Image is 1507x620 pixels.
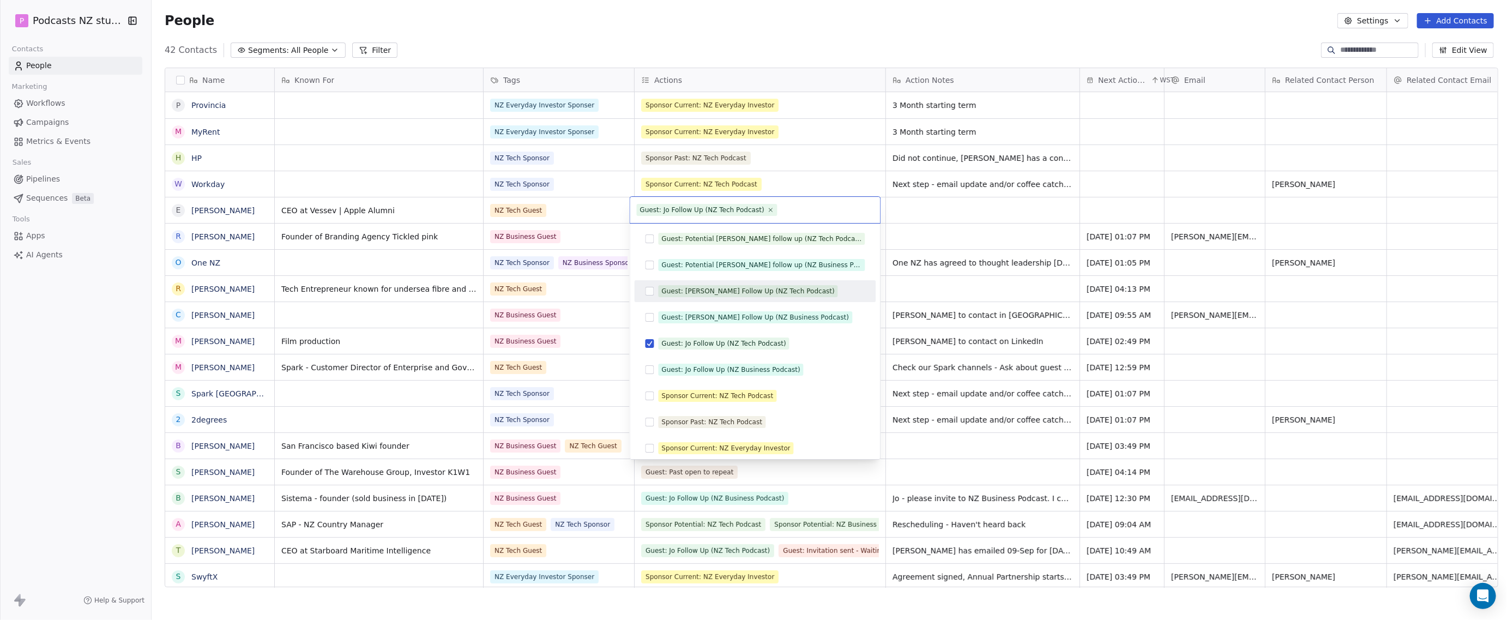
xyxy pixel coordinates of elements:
[662,312,849,322] div: Guest: [PERSON_NAME] Follow Up (NZ Business Podcast)
[662,365,800,375] div: Guest: Jo Follow Up (NZ Business Podcast)
[640,205,764,215] div: Guest: Jo Follow Up (NZ Tech Podcast)
[662,443,791,453] div: Sponsor Current: NZ Everyday Investor
[662,391,774,401] div: Sponsor Current: NZ Tech Podcast
[662,417,763,427] div: Sponsor Past: NZ Tech Podcast
[662,339,786,348] div: Guest: Jo Follow Up (NZ Tech Podcast)
[662,286,835,296] div: Guest: [PERSON_NAME] Follow Up (NZ Tech Podcast)
[662,234,862,244] div: Guest: Potential [PERSON_NAME] follow up (NZ Tech Podcast)
[662,260,862,270] div: Guest: Potential [PERSON_NAME] follow up (NZ Business Podcast)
